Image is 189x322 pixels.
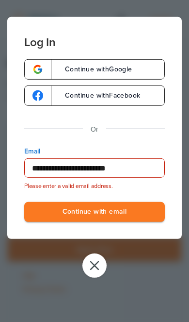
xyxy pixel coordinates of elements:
div: Please enter a valid email address. [24,182,165,191]
button: Close [82,253,107,277]
p: Or [91,123,98,135]
label: Email [24,147,165,156]
span: Continue with Google [55,66,132,72]
span: Continue with Facebook [55,92,140,99]
h3: Log In [24,17,165,49]
img: google-logo [32,90,43,101]
img: google-logo [32,64,43,74]
a: google-logoContinue withFacebook [24,85,165,105]
button: Continue with email [24,202,165,222]
a: google-logoContinue withGoogle [24,59,165,79]
input: Email Address [24,158,165,178]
